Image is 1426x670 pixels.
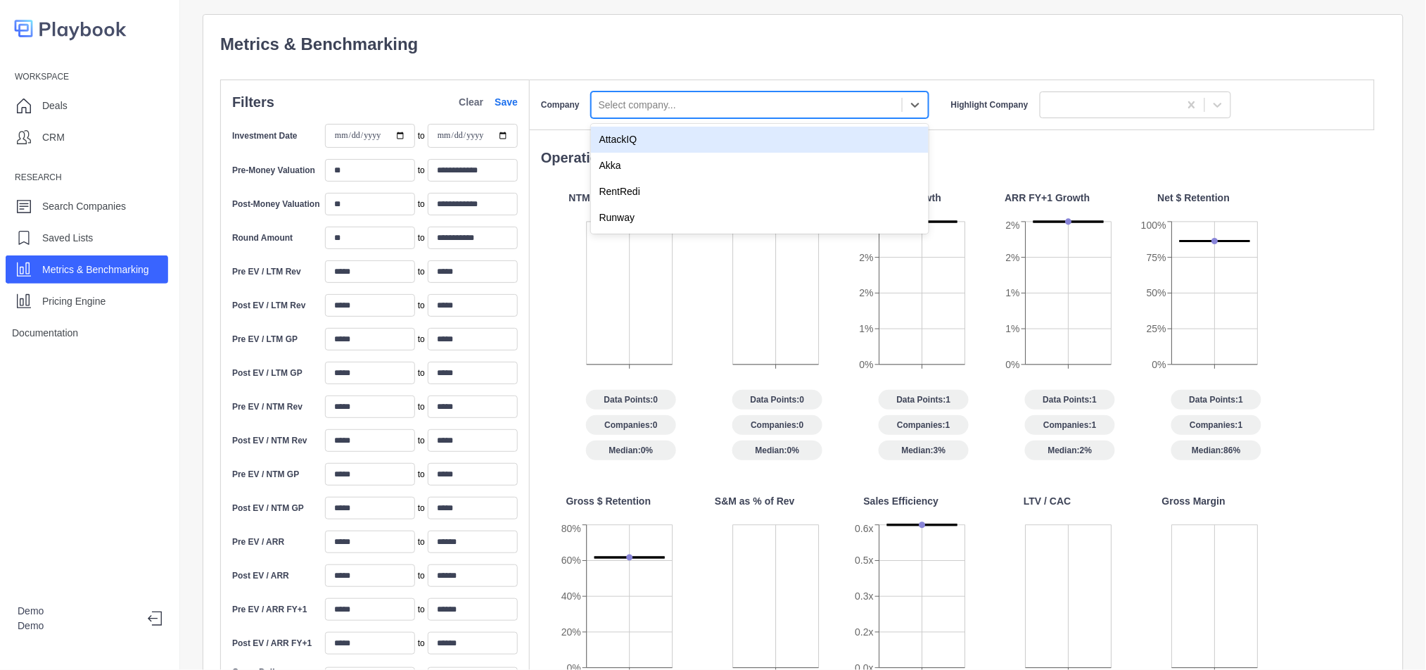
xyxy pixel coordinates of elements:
[879,415,969,435] span: Companies: 1
[418,164,425,177] span: to
[586,415,676,435] span: Companies: 0
[232,400,303,413] label: Pre EV / NTM Rev
[860,287,874,298] tspan: 2%
[1162,494,1226,509] p: Gross Margin
[860,323,874,334] tspan: 1%
[232,603,307,616] label: Pre EV / ARR FY+1
[232,536,284,548] label: Pre EV / ARR
[1141,220,1166,231] tspan: 100%
[1006,323,1020,334] tspan: 1%
[1171,441,1261,460] span: Median: 86%
[418,603,425,616] span: to
[566,494,651,509] p: Gross $ Retention
[418,129,425,142] span: to
[591,179,929,205] div: RentRedi
[586,441,676,460] span: Median: 0%
[1147,251,1166,263] tspan: 75%
[1006,251,1020,263] tspan: 2%
[951,99,1029,111] label: Highlight Company
[1006,220,1020,231] tspan: 2%
[232,367,303,379] label: Post EV / LTM GP
[561,555,581,567] tspan: 60%
[591,205,929,231] div: Runway
[232,333,298,346] label: Pre EV / LTM GP
[418,299,425,312] span: to
[495,95,518,110] a: Save
[586,390,676,410] span: Data Points: 0
[860,359,874,370] tspan: 0%
[18,604,136,619] p: Demo
[1158,191,1230,206] p: Net $ Retention
[879,441,969,460] span: Median: 3%
[561,523,581,534] tspan: 80%
[220,32,1386,57] p: Metrics & Benchmarking
[232,637,312,650] label: Post EV / ARR FY+1
[232,232,293,244] label: Round Amount
[232,299,305,312] label: Post EV / LTM Rev
[42,130,65,145] p: CRM
[1025,441,1115,460] span: Median: 2%
[418,265,425,278] span: to
[1025,415,1115,435] span: Companies: 1
[864,494,939,509] p: Sales Efficiency
[232,164,315,177] label: Pre-Money Valuation
[1171,415,1261,435] span: Companies: 1
[232,434,307,447] label: Post EV / NTM Rev
[232,468,299,481] label: Pre EV / NTM GP
[879,390,969,410] span: Data Points: 1
[732,390,822,410] span: Data Points: 0
[42,231,93,246] p: Saved Lists
[42,294,106,309] p: Pricing Engine
[1024,494,1071,509] p: LTV / CAC
[855,626,874,638] tspan: 0.2x
[591,153,929,179] div: Akka
[1006,359,1020,370] tspan: 0%
[418,198,425,210] span: to
[14,14,127,43] img: logo-colored
[418,400,425,413] span: to
[232,91,274,113] p: Filters
[591,127,929,153] div: AttackIQ
[12,326,78,341] p: Documentation
[459,95,483,110] p: Clear
[1171,390,1261,410] span: Data Points: 1
[1152,359,1166,370] tspan: 0%
[541,147,1375,168] p: Operations Benchmarks
[232,569,289,582] label: Post EV / ARR
[418,637,425,650] span: to
[418,569,425,582] span: to
[42,263,149,277] p: Metrics & Benchmarking
[418,434,425,447] span: to
[855,555,874,567] tspan: 0.5x
[541,99,580,111] label: Company
[715,494,795,509] p: S&M as % of Rev
[418,502,425,514] span: to
[1147,287,1166,298] tspan: 50%
[418,232,425,244] span: to
[732,441,822,460] span: Median: 0%
[1005,191,1090,206] p: ARR FY+1 Growth
[232,502,304,514] label: Post EV / NTM GP
[232,198,320,210] label: Post-Money Valuation
[569,191,649,206] p: NTM Rev Growth
[855,523,874,534] tspan: 0.6x
[18,619,136,633] p: Demo
[1147,323,1166,334] tspan: 25%
[232,265,301,278] label: Pre EV / LTM Rev
[42,99,68,113] p: Deals
[418,367,425,379] span: to
[561,626,581,638] tspan: 20%
[42,199,126,214] p: Search Companies
[418,536,425,548] span: to
[1006,287,1020,298] tspan: 1%
[860,251,874,263] tspan: 2%
[418,468,425,481] span: to
[561,590,581,602] tspan: 40%
[232,129,298,142] label: Investment Date
[855,590,874,602] tspan: 0.3x
[418,333,425,346] span: to
[1025,390,1115,410] span: Data Points: 1
[732,415,822,435] span: Companies: 0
